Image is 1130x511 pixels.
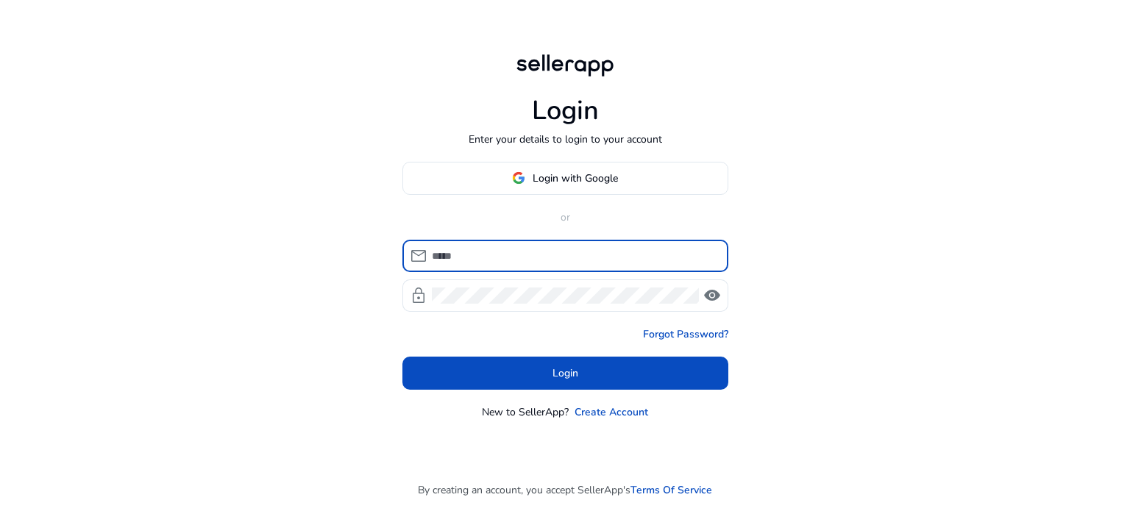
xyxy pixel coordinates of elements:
[402,162,728,195] button: Login with Google
[410,247,427,265] span: mail
[630,482,712,498] a: Terms Of Service
[469,132,662,147] p: Enter your details to login to your account
[532,95,599,126] h1: Login
[402,210,728,225] p: or
[512,171,525,185] img: google-logo.svg
[533,171,618,186] span: Login with Google
[482,404,569,420] p: New to SellerApp?
[402,357,728,390] button: Login
[643,326,728,342] a: Forgot Password?
[703,287,721,304] span: visibility
[575,404,648,420] a: Create Account
[552,365,578,381] span: Login
[410,287,427,304] span: lock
